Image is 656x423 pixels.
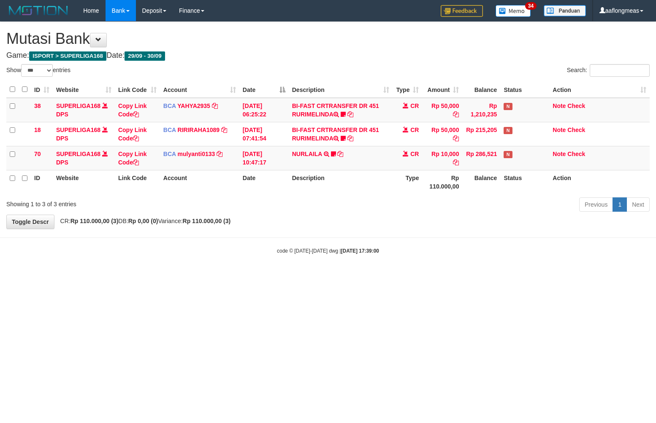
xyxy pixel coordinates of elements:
span: BCA [163,151,176,157]
th: Status [500,170,549,194]
a: Copy Link Code [118,151,147,166]
a: YAHYA2935 [177,102,210,109]
span: Has Note [504,151,512,158]
span: CR [410,127,419,133]
th: Website [53,170,115,194]
th: Date: activate to sort column descending [239,81,289,98]
th: Account: activate to sort column ascending [160,81,239,98]
a: Note [553,151,566,157]
a: RIRIRAHA1089 [178,127,220,133]
th: Description [289,170,393,194]
span: 38 [34,102,41,109]
th: Type: activate to sort column ascending [393,81,422,98]
a: Check [567,127,585,133]
th: Status [500,81,549,98]
th: Balance [462,81,500,98]
img: MOTION_logo.png [6,4,70,17]
td: Rp 50,000 [422,122,462,146]
span: CR [410,102,419,109]
label: Search: [567,64,650,77]
a: Copy Rp 50,000 to clipboard [453,111,459,118]
a: mulyanti0133 [178,151,215,157]
span: BCA [163,127,176,133]
td: BI-FAST CRTRANSFER DR 451 RURIMELINDA [289,98,393,122]
th: ID: activate to sort column ascending [31,81,53,98]
th: Rp 110.000,00 [422,170,462,194]
a: Check [567,151,585,157]
a: SUPERLIGA168 [56,127,100,133]
a: Copy mulyanti0133 to clipboard [217,151,222,157]
td: Rp 10,000 [422,146,462,170]
span: BCA [163,102,176,109]
a: NURLAILA [292,151,322,157]
span: 18 [34,127,41,133]
td: [DATE] 06:25:22 [239,98,289,122]
a: Next [626,197,650,212]
th: Description: activate to sort column ascending [289,81,393,98]
a: Copy RIRIRAHA1089 to clipboard [221,127,227,133]
img: panduan.png [544,5,586,16]
small: code © [DATE]-[DATE] dwg | [277,248,379,254]
td: BI-FAST CRTRANSFER DR 451 RURIMELINDA [289,122,393,146]
a: Copy BI-FAST CRTRANSFER DR 451 RURIMELINDA to clipboard [347,111,353,118]
input: Search: [590,64,650,77]
span: CR: DB: Variance: [56,218,231,224]
th: Account [160,170,239,194]
th: Link Code [115,170,160,194]
a: Check [567,102,585,109]
span: 70 [34,151,41,157]
td: DPS [53,146,115,170]
td: DPS [53,122,115,146]
th: Date [239,170,289,194]
h1: Mutasi Bank [6,30,650,47]
a: Copy YAHYA2935 to clipboard [212,102,218,109]
label: Show entries [6,64,70,77]
td: Rp 286,521 [462,146,500,170]
a: Copy BI-FAST CRTRANSFER DR 451 RURIMELINDA to clipboard [347,135,353,142]
a: Copy NURLAILA to clipboard [337,151,343,157]
th: Balance [462,170,500,194]
a: Copy Link Code [118,102,147,118]
a: 1 [613,197,627,212]
a: Toggle Descr [6,215,54,229]
span: Has Note [504,127,512,134]
td: [DATE] 07:41:54 [239,122,289,146]
span: 29/09 - 30/09 [125,51,165,61]
select: Showentries [21,64,53,77]
span: Has Note [504,103,512,110]
img: Button%20Memo.svg [496,5,531,17]
span: ISPORT > SUPERLIGA168 [29,51,106,61]
a: Note [553,102,566,109]
td: Rp 1,210,235 [462,98,500,122]
strong: Rp 110.000,00 (3) [70,218,119,224]
a: SUPERLIGA168 [56,151,100,157]
th: Website: activate to sort column ascending [53,81,115,98]
a: Copy Link Code [118,127,147,142]
div: Showing 1 to 3 of 3 entries [6,197,267,208]
th: ID [31,170,53,194]
a: Copy Rp 10,000 to clipboard [453,159,459,166]
strong: Rp 110.000,00 (3) [183,218,231,224]
h4: Game: Date: [6,51,650,60]
span: 34 [525,2,537,10]
th: Link Code: activate to sort column ascending [115,81,160,98]
th: Action: activate to sort column ascending [549,81,650,98]
strong: [DATE] 17:39:00 [341,248,379,254]
td: Rp 50,000 [422,98,462,122]
th: Amount: activate to sort column ascending [422,81,462,98]
img: Feedback.jpg [441,5,483,17]
td: DPS [53,98,115,122]
a: Previous [579,197,613,212]
td: [DATE] 10:47:17 [239,146,289,170]
th: Action [549,170,650,194]
td: Rp 215,205 [462,122,500,146]
span: CR [410,151,419,157]
a: SUPERLIGA168 [56,102,100,109]
strong: Rp 0,00 (0) [128,218,158,224]
a: Copy Rp 50,000 to clipboard [453,135,459,142]
th: Type [393,170,422,194]
a: Note [553,127,566,133]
